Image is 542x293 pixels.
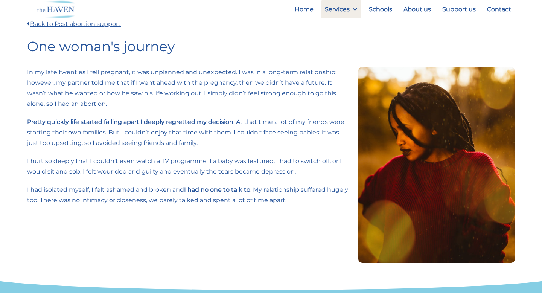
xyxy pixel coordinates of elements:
a: Contact [483,0,515,18]
a: Support us [438,0,480,18]
p: In my late twenties I fell pregnant, it was unplanned and unexpected. I was in a long-term relati... [27,67,349,109]
a: About us [400,0,435,18]
strong: I deeply regretted my decision [140,118,233,125]
a: Back to Post abortion support [27,20,121,27]
a: Services [321,0,361,18]
strong: I had no one to talk to [184,186,250,193]
img: Photo of a woman side on, looking down to her right [358,67,515,263]
p: , . At that time a lot of my friends were starting their own families. But I couldn’t enjoy that ... [27,117,349,148]
strong: Pretty quickly life started falling apart [27,118,139,125]
a: Schools [365,0,396,18]
p: I had isolated myself, I felt ashamed and broken and . My relationship suffered hugely too. There... [27,185,349,206]
a: Home [291,0,317,18]
p: I hurt so deeply that I couldn’t even watch a TV programme if a baby was featured, I had to switc... [27,156,349,177]
h1: One woman's journey [27,38,515,55]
